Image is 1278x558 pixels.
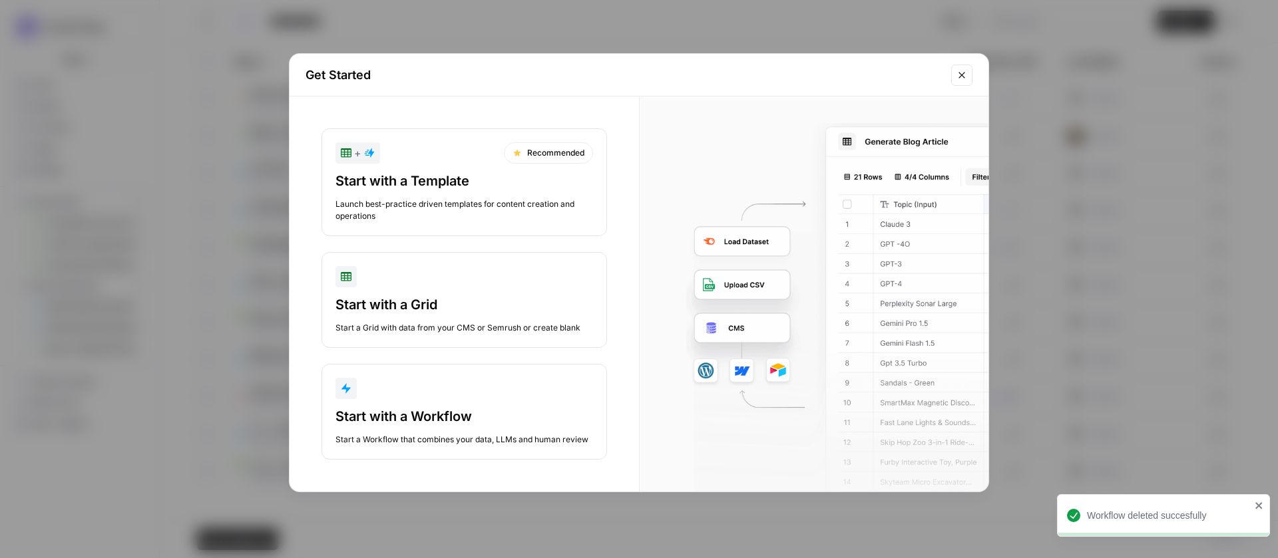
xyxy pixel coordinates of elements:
div: Recommended [504,142,593,164]
div: Start a Workflow that combines your data, LLMs and human review [335,434,593,446]
button: +RecommendedStart with a TemplateLaunch best-practice driven templates for content creation and o... [321,128,607,236]
button: Start with a GridStart a Grid with data from your CMS or Semrush or create blank [321,252,607,348]
button: close [1255,500,1264,511]
div: Start a Grid with data from your CMS or Semrush or create blank [335,322,593,334]
h2: Get Started [306,66,943,84]
div: + [341,145,375,161]
div: Start with a Workflow [335,407,593,426]
button: Close modal [951,65,972,86]
div: Start with a Grid [335,295,593,314]
button: Start with a WorkflowStart a Workflow that combines your data, LLMs and human review [321,364,607,460]
div: Start with a Template [335,172,593,190]
div: Launch best-practice driven templates for content creation and operations [335,198,593,222]
div: Workflow deleted succesfully [1087,509,1251,522]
